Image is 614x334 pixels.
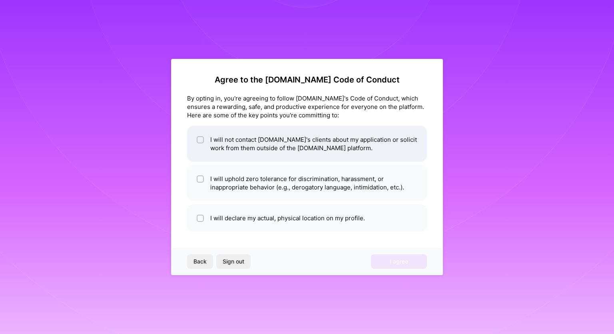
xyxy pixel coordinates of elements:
[187,204,427,232] li: I will declare my actual, physical location on my profile.
[187,126,427,162] li: I will not contact [DOMAIN_NAME]'s clients about my application or solicit work from them outside...
[216,254,251,269] button: Sign out
[187,75,427,85] h2: Agree to the [DOMAIN_NAME] Code of Conduct
[187,254,213,269] button: Back
[187,94,427,119] div: By opting in, you're agreeing to follow [DOMAIN_NAME]'s Code of Conduct, which ensures a rewardin...
[187,165,427,201] li: I will uphold zero tolerance for discrimination, harassment, or inappropriate behavior (e.g., der...
[193,258,207,266] span: Back
[223,258,244,266] span: Sign out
